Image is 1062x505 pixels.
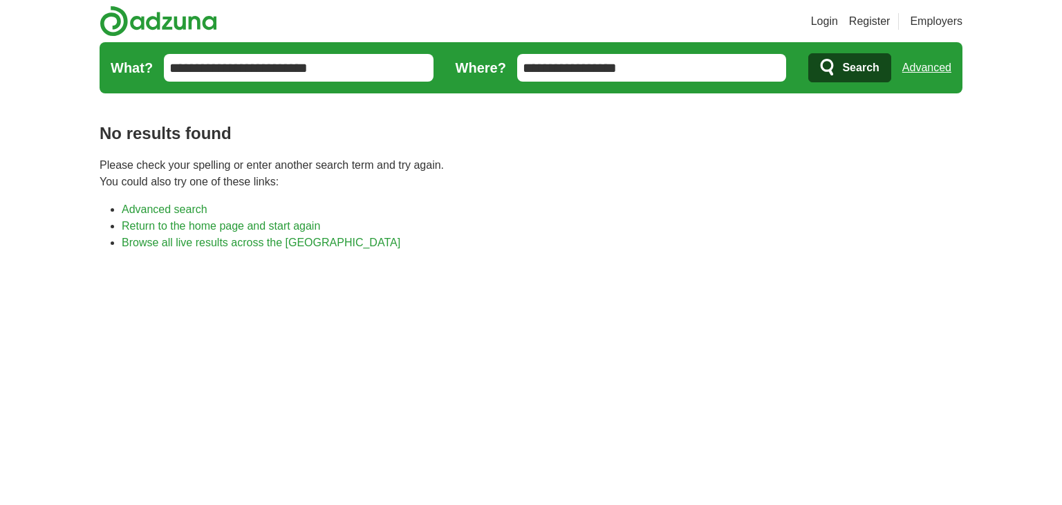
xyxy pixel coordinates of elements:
[456,57,506,78] label: Where?
[122,220,320,232] a: Return to the home page and start again
[100,121,962,146] h1: No results found
[100,157,962,190] p: Please check your spelling or enter another search term and try again. You could also try one of ...
[111,57,153,78] label: What?
[910,13,962,30] a: Employers
[811,13,838,30] a: Login
[100,6,217,37] img: Adzuna logo
[122,203,207,215] a: Advanced search
[902,54,951,82] a: Advanced
[849,13,891,30] a: Register
[808,53,891,82] button: Search
[122,237,400,248] a: Browse all live results across the [GEOGRAPHIC_DATA]
[842,54,879,82] span: Search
